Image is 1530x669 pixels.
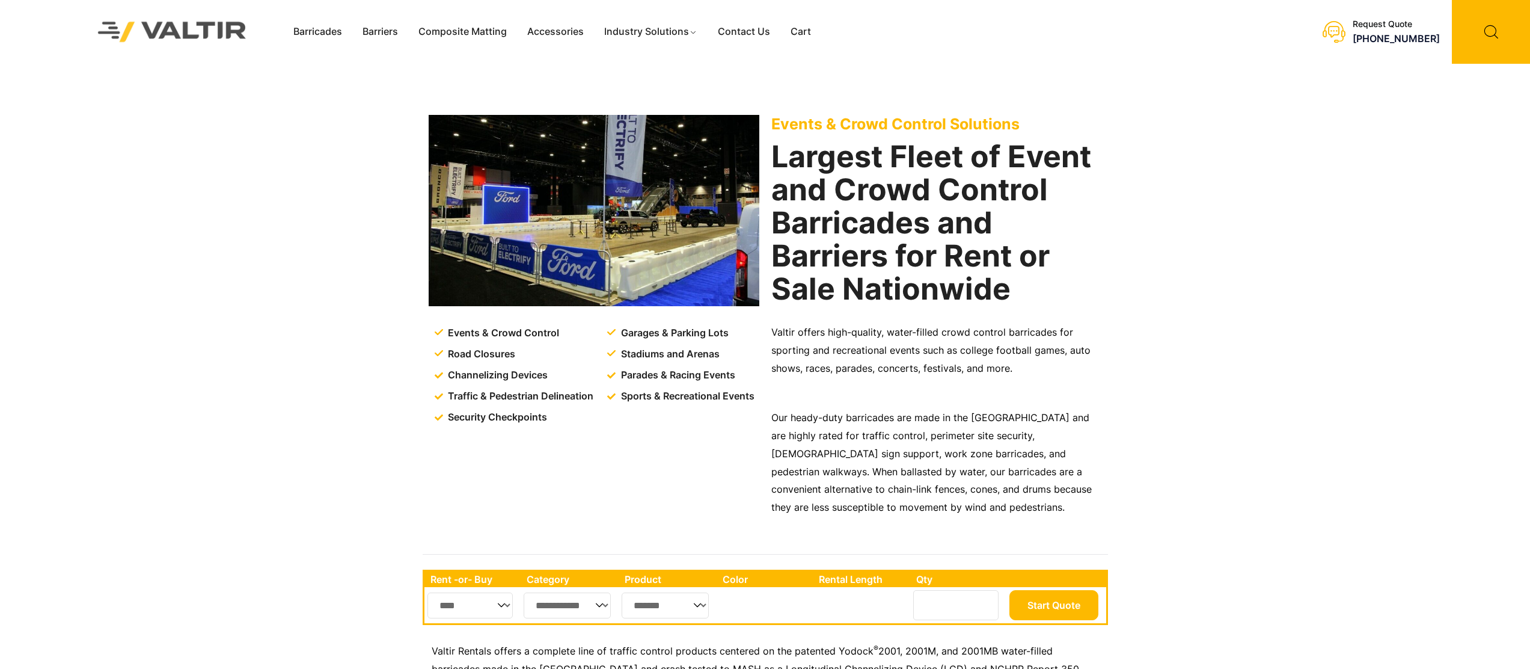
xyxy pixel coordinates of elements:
[445,345,515,363] span: Road Closures
[771,115,1102,133] p: Events & Crowd Control Solutions
[771,409,1102,517] p: Our heady-duty barricades are made in the [GEOGRAPHIC_DATA] and are highly rated for traffic cont...
[771,324,1102,378] p: Valtir offers high-quality, water-filled crowd control barricades for sporting and recreational e...
[445,324,559,342] span: Events & Crowd Control
[82,6,262,57] img: Valtir Rentals
[619,572,717,587] th: Product
[618,345,720,363] span: Stadiums and Arenas
[445,366,548,384] span: Channelizing Devices
[618,366,735,384] span: Parades & Racing Events
[813,572,910,587] th: Rental Length
[445,387,593,405] span: Traffic & Pedestrian Delineation
[445,408,547,427] span: Security Checkpoints
[910,572,1006,587] th: Qty
[283,23,352,41] a: Barricades
[874,644,878,653] sup: ®
[618,387,754,405] span: Sports & Recreational Events
[1353,19,1440,29] div: Request Quote
[352,23,408,41] a: Barriers
[771,140,1102,306] h2: Largest Fleet of Event and Crowd Control Barricades and Barriers for Rent or Sale Nationwide
[521,572,619,587] th: Category
[717,572,813,587] th: Color
[424,572,521,587] th: Rent -or- Buy
[618,324,729,342] span: Garages & Parking Lots
[432,645,874,657] span: Valtir Rentals offers a complete line of traffic control products centered on the patented Yodock
[408,23,517,41] a: Composite Matting
[594,23,708,41] a: Industry Solutions
[1009,590,1098,620] button: Start Quote
[708,23,780,41] a: Contact Us
[517,23,594,41] a: Accessories
[1353,32,1440,45] a: [PHONE_NUMBER]
[780,23,821,41] a: Cart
